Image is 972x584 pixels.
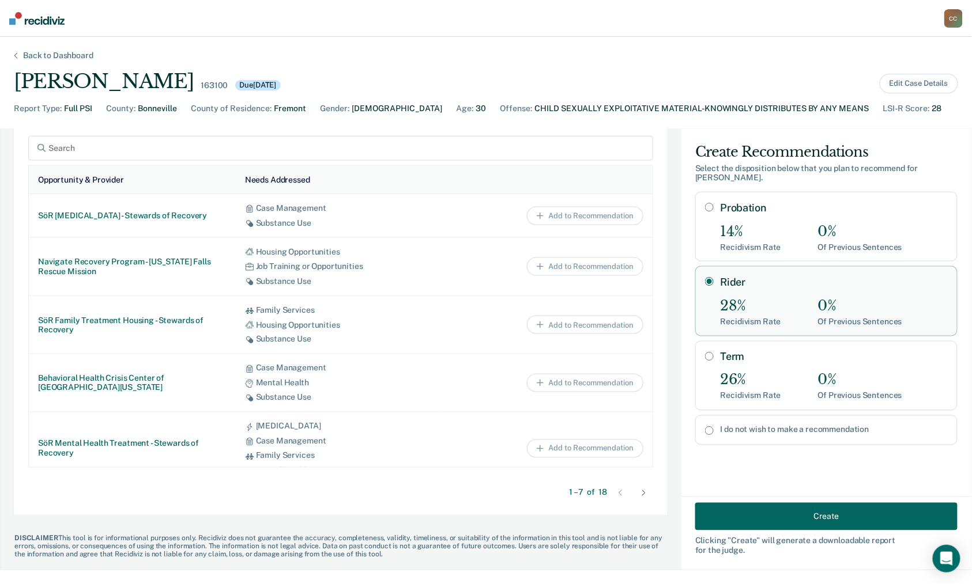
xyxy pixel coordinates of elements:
[245,451,431,461] div: Family Services
[138,103,177,115] div: Bonneville
[245,363,431,373] div: Case Management
[500,103,532,115] div: Offense :
[534,103,869,115] div: CHILD SEXUALLY EXPLOITATIVE MATERIAL-KNOWINGLY DISTRIBUTES BY ANY MEANS
[695,163,958,183] div: Select the disposition below that you plan to recommend for [PERSON_NAME] .
[245,276,431,286] div: Substance Use
[245,320,431,330] div: Housing Opportunities
[274,103,306,115] div: Fremont
[191,103,272,115] div: County of Residence :
[527,207,643,225] button: Add to Recommendation
[14,70,194,93] div: [PERSON_NAME]
[64,103,92,115] div: Full PSI
[245,466,431,476] div: Mental Health
[245,422,431,431] div: [MEDICAL_DATA]
[527,439,643,458] button: Add to Recommendation
[527,257,643,276] button: Add to Recommendation
[38,439,227,458] div: SöR Mental Health Treatment - Stewards of Recovery
[245,437,431,446] div: Case Management
[527,374,643,392] button: Add to Recommendation
[352,103,442,115] div: [DEMOGRAPHIC_DATA]
[721,372,781,389] div: 26%
[38,374,227,393] div: Behavioral Health Crisis Center of [GEOGRAPHIC_DATA][US_STATE]
[245,175,310,185] div: Needs Addressed
[695,536,958,556] div: Clicking " Create " will generate a downloadable report for the judge.
[106,103,135,115] div: County :
[245,378,431,388] div: Mental Health
[721,202,948,214] label: Probation
[587,488,596,498] span: of
[880,74,958,93] button: Edit Case Details
[721,424,948,434] label: I do not wish to make a recommendation
[721,298,781,314] div: 28%
[245,261,431,271] div: Job Training or Opportunities
[245,218,431,228] div: Substance Use
[944,9,963,28] div: C C
[38,211,227,221] div: SöR [MEDICAL_DATA] - Stewards of Recovery
[245,305,431,315] div: Family Services
[932,103,942,115] div: 28
[1,534,681,559] div: This tool is for informational purposes only. Recidiviz does not guarantee the accuracy, complete...
[456,103,473,115] div: Age :
[9,12,65,25] img: Recidiviz
[38,316,227,335] div: SöR Family Treatment Housing - Stewards of Recovery
[38,175,124,185] div: Opportunity & Provider
[721,350,948,363] label: Term
[9,51,107,60] div: Back to Dashboard
[201,81,228,90] div: 163100
[245,393,431,403] div: Substance Use
[235,80,281,90] div: Due [DATE]
[569,488,607,498] div: 1 – 7 18
[721,317,781,327] div: Recidivism Rate
[245,247,431,257] div: Housing Opportunities
[527,316,643,334] button: Add to Recommendation
[38,257,227,276] div: Navigate Recovery Program - [US_STATE] Falls Rescue Mission
[933,545,960,572] div: Open Intercom Messenger
[818,242,902,252] div: Of Previous Sentences
[28,136,653,161] input: Search
[245,335,431,344] div: Substance Use
[818,298,902,314] div: 0%
[944,9,963,28] button: CC
[476,103,486,115] div: 30
[818,223,902,240] div: 0%
[721,223,781,240] div: 14%
[14,534,58,543] span: DISCLAIMER
[695,503,958,530] button: Create
[883,103,930,115] div: LSI-R Score :
[721,276,948,289] label: Rider
[695,142,958,161] div: Create Recommendations
[14,103,62,115] div: Report Type :
[245,203,431,213] div: Case Management
[721,242,781,252] div: Recidivism Rate
[721,391,781,401] div: Recidivism Rate
[818,317,902,327] div: Of Previous Sentences
[320,103,349,115] div: Gender :
[818,391,902,401] div: Of Previous Sentences
[818,372,902,389] div: 0%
